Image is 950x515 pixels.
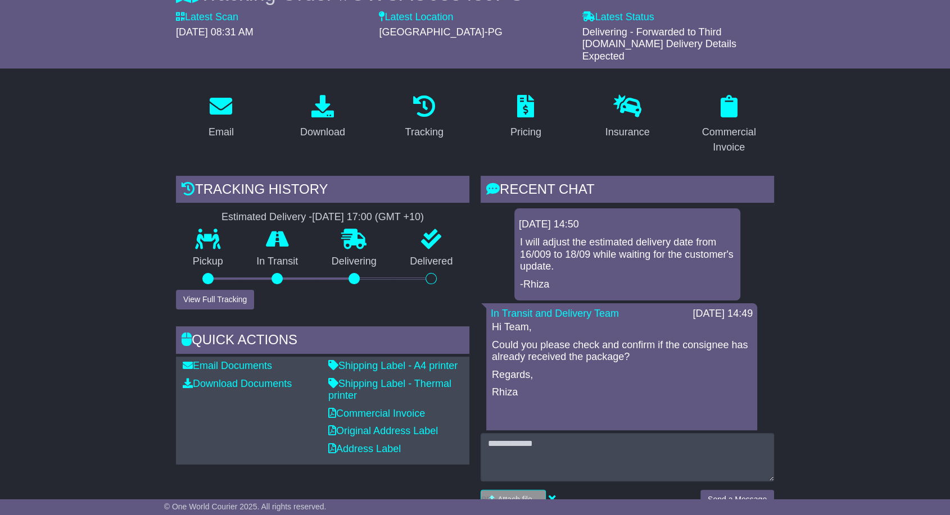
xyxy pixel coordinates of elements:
div: RECENT CHAT [481,176,774,206]
div: [DATE] 14:49 [693,308,753,320]
a: Download Documents [183,378,292,389]
a: Shipping Label - A4 printer [328,360,458,371]
p: In Transit [240,256,315,268]
div: Insurance [605,125,649,140]
a: Insurance [598,91,657,144]
p: Could you please check and confirm if the consignee has already received the package? [492,339,752,363]
span: [GEOGRAPHIC_DATA]-PG [379,26,502,38]
a: Address Label [328,443,401,454]
a: Download [293,91,352,144]
span: © One World Courier 2025. All rights reserved. [164,502,327,511]
span: [DATE] 08:31 AM [176,26,254,38]
label: Latest Location [379,11,453,24]
div: Quick Actions [176,326,469,357]
a: Commercial Invoice [684,91,774,159]
p: Hi Team, [492,321,752,334]
label: Latest Status [582,11,654,24]
p: Delivering [315,256,393,268]
a: Tracking [398,91,451,144]
button: Send a Message [700,490,774,509]
div: Estimated Delivery - [176,211,469,224]
div: Tracking [405,125,444,140]
a: Original Address Label [328,425,438,436]
p: I will adjust the estimated delivery date from 16/009 to 18/09 while waiting for the customer's u... [520,236,735,273]
div: Tracking history [176,176,469,206]
a: Shipping Label - Thermal printer [328,378,451,402]
p: Regards, [492,369,752,381]
a: Email [201,91,241,144]
div: [DATE] 17:00 (GMT +10) [312,211,424,224]
label: Latest Scan [176,11,238,24]
a: Commercial Invoice [328,408,425,419]
p: Rhiza [492,386,752,399]
p: Delivered [393,256,470,268]
div: Pricing [510,125,541,140]
a: Email Documents [183,360,272,371]
button: View Full Tracking [176,290,254,309]
a: Pricing [503,91,549,144]
div: Commercial Invoice [691,125,767,155]
div: Download [300,125,345,140]
p: Pickup [176,256,240,268]
span: Delivering - Forwarded to Third [DOMAIN_NAME] Delivery Details Expected [582,26,736,62]
p: -Rhiza [520,279,735,291]
div: Email [209,125,234,140]
div: [DATE] 14:50 [519,218,736,231]
a: In Transit and Delivery Team [491,308,619,319]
